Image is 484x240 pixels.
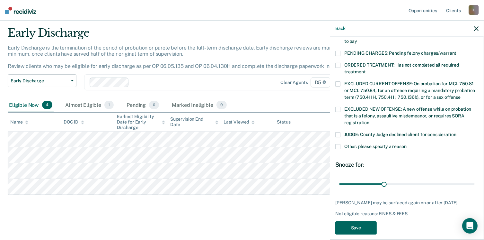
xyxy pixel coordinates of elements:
div: Marked Ineligible [171,98,228,112]
span: ORDERED TREATMENT: Has not completed all required treatment [344,62,459,74]
div: Not eligible reasons: FINES & FEES [335,211,479,217]
div: Name [10,119,28,125]
span: Other: please specify a reason [344,144,407,149]
span: PENDING CHARGES: Pending felony charges/warrant [344,51,456,56]
span: Early Discharge [11,78,68,84]
img: Recidiviz [5,7,36,14]
span: 0 [149,101,159,109]
span: 9 [216,101,227,109]
div: Earliest Eligibility Date for Early Discharge [117,114,165,130]
div: Snooze for: [335,161,479,168]
button: Back [335,26,346,31]
p: Early Discharge is the termination of the period of probation or parole before the full-term disc... [8,45,353,69]
div: Open Intercom Messenger [462,218,478,234]
span: 1 [104,101,114,109]
div: Last Viewed [224,119,255,125]
div: Status [277,119,291,125]
div: Pending [125,98,160,112]
span: JUDGE: County Judge declined client for consideration [344,132,456,137]
span: D5 [311,77,331,88]
span: EXCLUDED NEW OFFENSE: A new offense while on probation that is a felony, assaultive misdemeanor, ... [344,106,471,125]
span: 4 [42,101,52,109]
div: Supervision End Date [170,116,218,127]
div: DOC ID [64,119,84,125]
div: Early Discharge [8,26,371,45]
span: EXCLUDED CURRENT OFFENSE: On probation for MCL 750.81 or MCL 750.84, for an offense requiring a m... [344,81,475,100]
div: Eligible Now [8,98,54,112]
div: Clear agents [280,80,308,85]
div: T [469,5,479,15]
div: Almost Eligible [64,98,115,112]
div: [PERSON_NAME] may be surfaced again on or after [DATE]. [335,200,479,206]
button: Save [335,221,377,235]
